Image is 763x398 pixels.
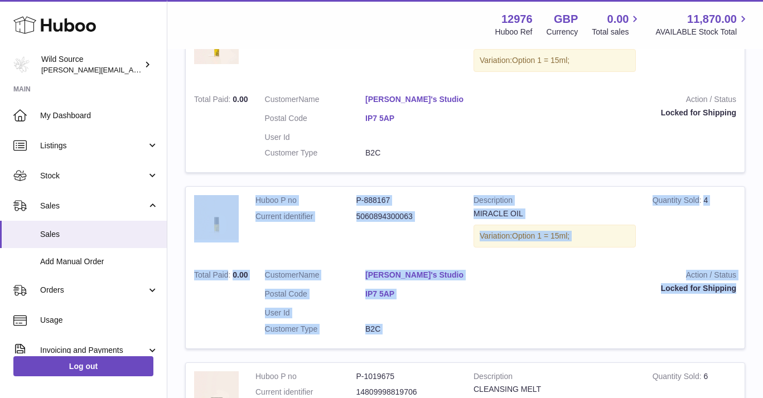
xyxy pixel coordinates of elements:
dd: 5060894300063 [356,211,457,222]
span: Invoicing and Payments [40,345,147,356]
strong: Total Paid [194,270,233,282]
a: 11,870.00 AVAILABLE Stock Total [655,12,750,37]
span: 0.00 [607,12,629,27]
td: 4 [644,187,745,261]
dt: User Id [265,308,366,318]
dd: B2C [365,148,466,158]
div: Huboo Ref [495,27,533,37]
a: Log out [13,356,153,376]
div: Variation: [474,225,636,247]
span: Option 1 = 15ml; [512,56,569,65]
dd: P-1019675 [356,371,457,382]
strong: Total Paid [194,95,233,106]
dd: B2C [365,324,466,334]
dt: Current identifier [255,211,356,222]
span: Listings [40,140,147,151]
div: Locked for Shipping [483,108,736,118]
dt: Huboo P no [255,371,356,382]
img: 129761728038043.jpeg [194,195,239,240]
span: Total sales [592,27,641,37]
strong: Action / Status [483,270,736,283]
dt: Customer Type [265,324,366,334]
span: Customer [265,95,299,104]
span: My Dashboard [40,110,158,121]
dt: Postal Code [265,113,366,127]
dt: Current identifier [255,387,356,397]
a: 0.00 Total sales [592,12,641,37]
dt: Customer Type [265,148,366,158]
span: AVAILABLE Stock Total [655,27,750,37]
strong: Quantity Sold [653,372,704,384]
strong: 12976 [501,12,533,27]
span: Add Manual Order [40,256,158,267]
span: Customer [265,270,299,279]
span: Sales [40,229,158,240]
a: IP7 5AP [365,289,466,299]
a: [PERSON_NAME]'s Studio [365,270,466,280]
span: Stock [40,171,147,181]
img: kate@wildsource.co.uk [13,56,30,73]
span: Sales [40,201,147,211]
a: IP7 5AP [365,113,466,124]
span: Orders [40,285,147,295]
span: 0.00 [233,270,248,279]
div: Wild Source [41,54,142,75]
div: Variation: [474,49,636,72]
span: Option 1 = 15ml; [512,231,569,240]
div: CLEANSING MELT [474,384,636,395]
strong: Description [474,371,636,385]
span: [PERSON_NAME][EMAIL_ADDRESS][DOMAIN_NAME] [41,65,224,74]
strong: GBP [554,12,578,27]
dt: User Id [265,132,366,143]
dt: Huboo P no [255,195,356,206]
dd: 14809998819706 [356,387,457,397]
a: [PERSON_NAME]'s Studio [365,94,466,105]
span: 11,870.00 [687,12,737,27]
dd: P-888167 [356,195,457,206]
div: MIRACLE OIL [474,208,636,219]
span: Usage [40,315,158,326]
dt: Name [265,94,366,108]
strong: Action / Status [483,94,736,108]
div: Locked for Shipping [483,283,736,294]
strong: Quantity Sold [653,196,704,207]
strong: Description [474,195,636,208]
span: 0.00 [233,95,248,104]
dt: Name [265,270,366,283]
div: Currency [547,27,578,37]
dt: Postal Code [265,289,366,302]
